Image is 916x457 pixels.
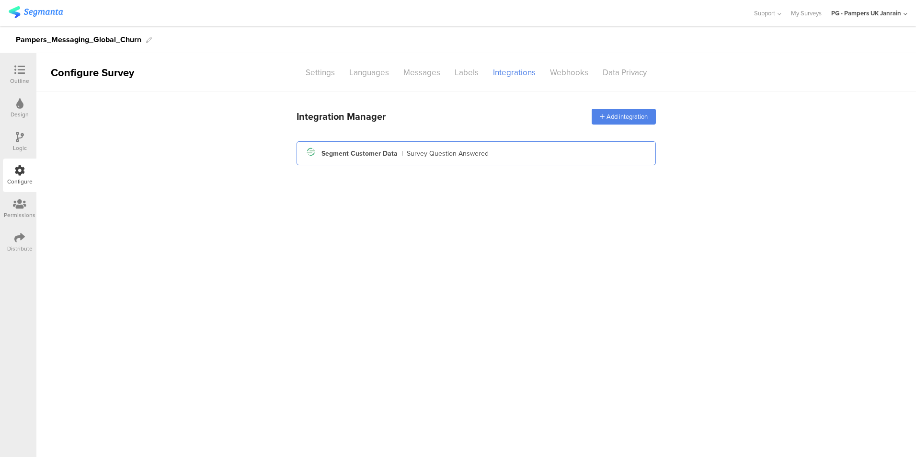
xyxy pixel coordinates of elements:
[595,64,654,81] div: Data Privacy
[298,64,342,81] div: Settings
[407,149,489,159] div: Survey Question Answered
[7,177,33,186] div: Configure
[16,32,141,47] div: Pampers_Messaging_Global_Churn
[36,65,147,80] div: Configure Survey
[7,244,33,253] div: Distribute
[754,9,775,18] span: Support
[486,64,543,81] div: Integrations
[543,64,595,81] div: Webhooks
[13,144,27,152] div: Logic
[11,110,29,119] div: Design
[321,149,398,159] div: Segment Customer Data
[592,109,656,125] div: Add integration
[10,77,29,85] div: Outline
[447,64,486,81] div: Labels
[4,211,35,219] div: Permissions
[9,6,63,18] img: segmanta logo
[401,149,403,159] div: |
[297,109,386,124] div: Integration Manager
[342,64,396,81] div: Languages
[396,64,447,81] div: Messages
[831,9,901,18] div: PG - Pampers UK Janrain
